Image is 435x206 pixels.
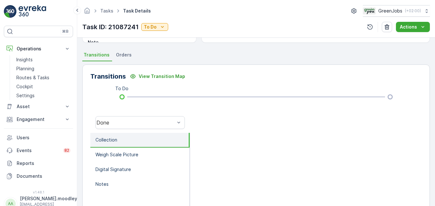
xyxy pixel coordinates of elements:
div: Done [96,120,175,125]
p: To Do [144,24,157,30]
span: v 1.48.1 [4,190,73,194]
p: Asset [17,103,60,110]
p: ⌘B [62,29,69,34]
a: Homepage [84,10,91,15]
p: GreenJobs [378,8,402,14]
span: Orders [116,52,132,58]
p: Collection [95,137,117,143]
p: Users [17,134,70,141]
button: Asset [4,100,73,113]
p: 82 [64,148,69,153]
a: Routes & Tasks [14,73,73,82]
p: To Do [115,85,128,92]
a: Planning [14,64,73,73]
p: Weigh Scale Picture [95,151,138,158]
p: Planning [16,65,34,72]
p: Digital Signature [95,166,131,173]
p: - [130,39,190,46]
p: Operations [17,46,60,52]
a: Events82 [4,144,73,157]
a: Cockpit [14,82,73,91]
span: Transitions [84,52,110,58]
button: To Do [141,23,168,31]
button: Engagement [4,113,73,126]
img: logo [4,5,17,18]
a: Tasks [100,8,113,13]
img: logo_light-DOdMpM7g.png [19,5,46,18]
p: Events [17,147,59,154]
p: Task ID: 21087241 [82,22,139,32]
p: [PERSON_NAME].moodley [20,195,77,202]
p: Insights [16,56,33,63]
img: Green_Jobs_Logo.png [363,7,376,14]
p: Transitions [90,72,126,81]
p: Settings [16,92,35,99]
p: Note [88,39,127,46]
button: View Transition Map [126,71,189,82]
p: Engagement [17,116,60,123]
a: Reports [4,157,73,170]
p: Notes [95,181,109,187]
p: View Transition Map [139,73,185,80]
a: Settings [14,91,73,100]
p: Actions [400,24,417,30]
p: ( +02:00 ) [405,8,421,13]
button: Actions [396,22,430,32]
button: Operations [4,42,73,55]
p: Routes & Tasks [16,74,49,81]
a: Insights [14,55,73,64]
span: Task Details [122,8,152,14]
p: Cockpit [16,83,33,90]
a: Documents [4,170,73,183]
a: Users [4,131,73,144]
p: Reports [17,160,70,167]
p: Documents [17,173,70,179]
button: GreenJobs(+02:00) [363,5,430,17]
